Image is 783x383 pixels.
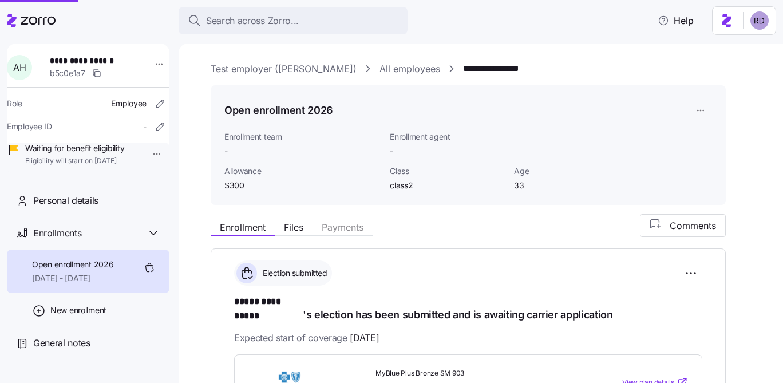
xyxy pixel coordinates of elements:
span: Enrollment team [224,131,381,143]
h1: 's election has been submitted and is awaiting carrier application [234,295,702,322]
span: Enrollments [33,226,81,240]
button: Help [648,9,703,32]
span: Expected start of coverage [234,331,379,345]
span: Employee ID [7,121,52,132]
span: Age [514,165,629,177]
span: Employee [111,98,147,109]
h1: Open enrollment 2026 [224,103,333,117]
span: MyBlue Plus Bronze SM 903 [375,369,576,378]
span: New enrollment [50,305,106,316]
span: [DATE] - [DATE] [32,273,113,284]
button: Search across Zorro... [179,7,408,34]
span: 33 [514,180,629,191]
a: All employees [379,62,440,76]
span: Allowance [224,165,381,177]
span: [DATE] [350,331,379,345]
span: Personal details [33,194,98,208]
a: Test employer ([PERSON_NAME]) [211,62,357,76]
span: General notes [33,336,90,350]
span: Enrollment [220,223,266,232]
span: Payments [322,223,363,232]
span: Search across Zorro... [206,14,299,28]
span: Class [390,165,505,177]
span: Files [284,223,303,232]
span: Eligibility will start on [DATE] [25,156,124,166]
span: Role [7,98,22,109]
span: Help [658,14,694,27]
span: Comments [670,219,716,232]
span: - [224,145,381,156]
span: b5c0e1a7 [50,68,85,79]
span: A H [13,63,26,72]
span: $300 [224,180,381,191]
span: Enrollment agent [390,131,505,143]
span: Waiting for benefit eligibility [25,143,124,154]
span: - [143,121,147,132]
button: Comments [640,214,726,237]
span: Election submitted [259,267,327,279]
span: - [390,145,393,156]
span: class2 [390,180,505,191]
img: 6d862e07fa9c5eedf81a4422c42283ac [750,11,769,30]
span: Open enrollment 2026 [32,259,113,270]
